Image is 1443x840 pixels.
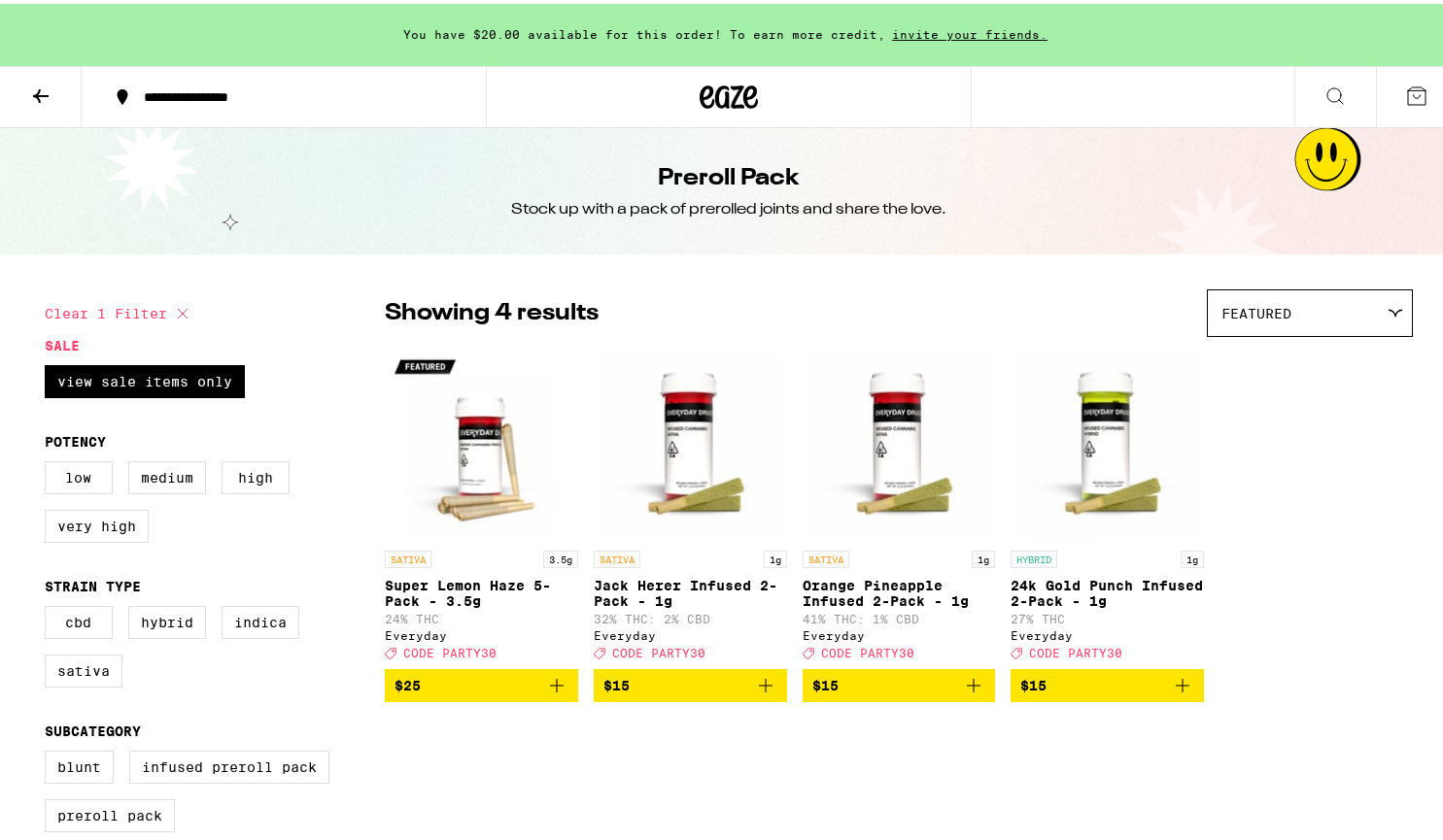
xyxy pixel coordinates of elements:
[803,609,996,622] p: 41% THC: 1% CBD
[764,547,787,564] p: 1g
[594,574,787,605] p: Jack Herer Infused 2-Pack - 1g
[222,602,299,635] label: Indica
[45,361,245,394] label: View Sale Items Only
[594,547,640,564] p: SATIVA
[45,575,141,590] legend: Strain Type
[385,343,578,537] img: Everyday - Super Lemon Haze 5-Pack - 3.5g
[1181,547,1204,564] p: 1g
[403,24,885,37] span: You have $20.00 available for this order! To earn more credit,
[45,602,113,635] label: CBD
[385,293,599,326] p: Showing 4 results
[385,609,578,622] p: 24% THC
[1011,574,1204,605] p: 24k Gold Punch Infused 2-Pack - 1g
[972,547,995,564] p: 1g
[45,747,114,780] label: Blunt
[45,506,149,539] label: Very High
[403,643,497,655] span: CODE PARTY30
[594,625,787,638] div: Everyday
[385,625,578,638] div: Everyday
[803,574,996,605] p: Orange Pineapple Infused 2-Pack - 1g
[385,547,431,564] p: SATIVA
[1011,547,1057,564] p: HYBRID
[1011,343,1204,537] img: Everyday - 24k Gold Punch Infused 2-Pack - 1g
[45,430,106,446] legend: Potency
[612,643,705,655] span: CODE PARTY30
[812,674,839,689] span: $15
[129,747,329,780] label: Infused Preroll Pack
[1011,343,1204,665] a: Open page for 24k Gold Punch Infused 2-Pack - 1g from Everyday
[1011,609,1204,622] p: 27% THC
[385,574,578,605] p: Super Lemon Haze 5-Pack - 3.5g
[659,158,800,191] h1: Preroll Pack
[12,14,140,29] span: Hi. Need any help?
[594,609,787,622] p: 32% THC: 2% CBD
[885,24,1054,37] span: invite your friends.
[45,720,141,735] legend: Subcategory
[511,195,946,217] div: Stock up with a pack of prerolled joints and share the love.
[821,643,914,655] span: CODE PARTY30
[1011,665,1204,698] button: Add to bag
[803,625,996,638] div: Everyday
[385,343,578,665] a: Open page for Super Lemon Haze 5-Pack - 3.5g from Everyday
[1011,625,1204,638] div: Everyday
[803,665,996,698] button: Add to bag
[128,602,206,635] label: Hybrid
[803,547,849,564] p: SATIVA
[45,286,194,334] button: Clear 1 filter
[1221,302,1291,318] span: Featured
[1029,643,1122,655] span: CODE PARTY30
[45,651,122,684] label: Sativa
[222,457,290,490] label: High
[543,547,578,564] p: 3.5g
[45,795,175,828] label: Preroll Pack
[45,457,113,490] label: Low
[45,334,80,350] legend: Sale
[594,343,787,665] a: Open page for Jack Herer Infused 2-Pack - 1g from Everyday
[1020,674,1047,689] span: $15
[594,343,787,537] img: Everyday - Jack Herer Infused 2-Pack - 1g
[594,665,787,698] button: Add to bag
[395,674,421,689] span: $25
[385,665,578,698] button: Add to bag
[128,457,206,490] label: Medium
[803,343,996,665] a: Open page for Orange Pineapple Infused 2-Pack - 1g from Everyday
[603,674,630,689] span: $15
[803,343,996,537] img: Everyday - Orange Pineapple Infused 2-Pack - 1g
